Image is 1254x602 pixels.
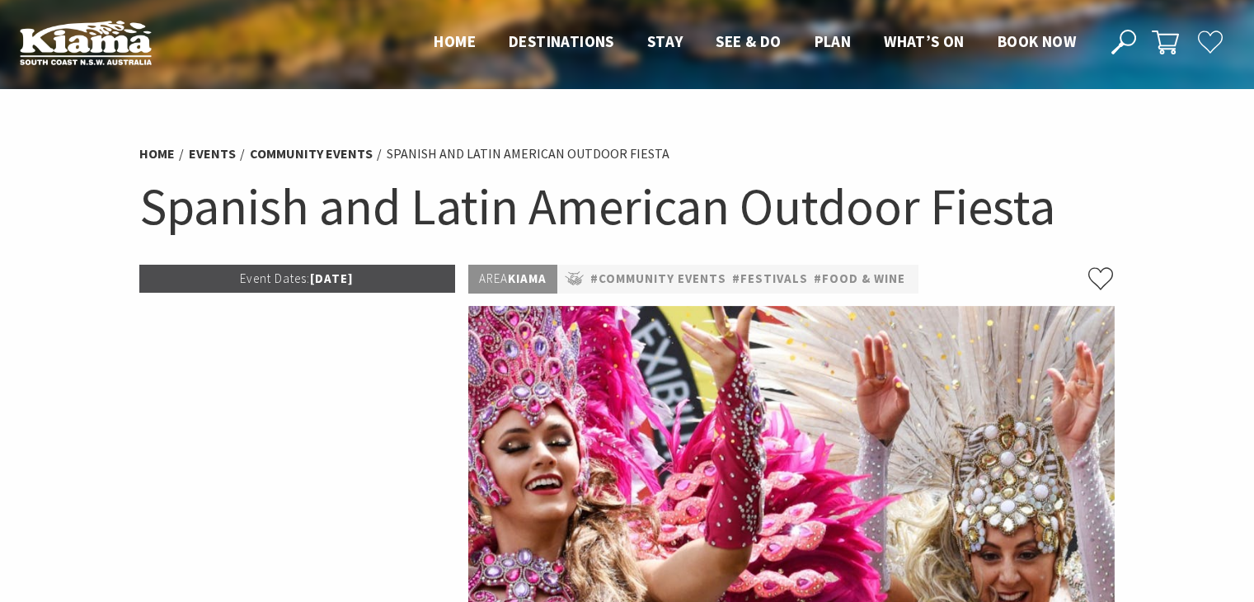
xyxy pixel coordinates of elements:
[417,29,1092,56] nav: Main Menu
[139,265,456,293] p: [DATE]
[250,145,373,162] a: Community Events
[732,269,808,289] a: #Festivals
[998,31,1076,51] span: Book now
[20,20,152,65] img: Kiama Logo
[647,31,683,51] span: Stay
[509,31,614,51] span: Destinations
[814,269,905,289] a: #Food & Wine
[815,31,852,51] span: Plan
[387,143,669,165] li: Spanish and Latin American Outdoor Fiesta
[716,31,781,51] span: See & Do
[139,145,175,162] a: Home
[468,265,557,294] p: Kiama
[139,173,1115,240] h1: Spanish and Latin American Outdoor Fiesta
[189,145,236,162] a: Events
[434,31,476,51] span: Home
[884,31,965,51] span: What’s On
[240,270,310,286] span: Event Dates:
[479,270,508,286] span: Area
[590,269,726,289] a: #Community Events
